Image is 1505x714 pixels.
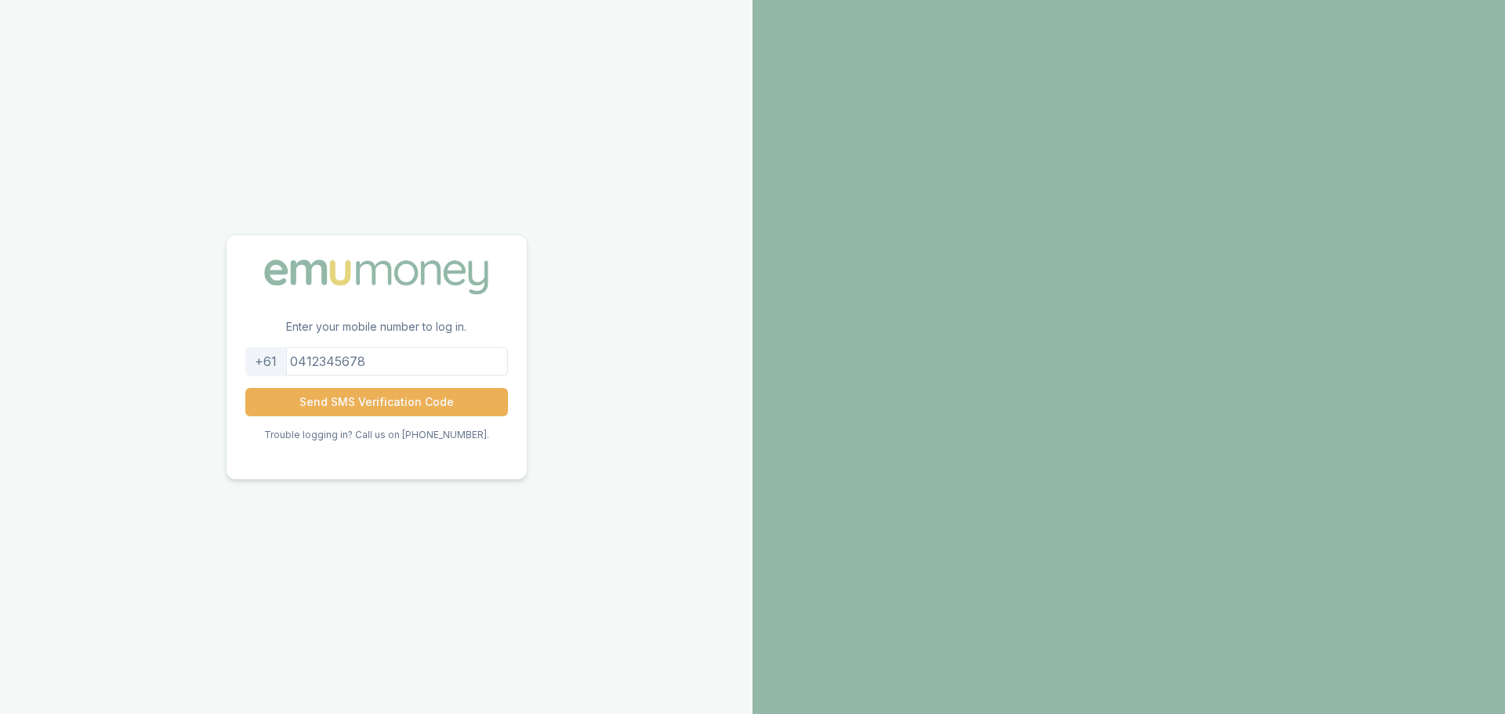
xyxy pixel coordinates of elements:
img: Emu Money [259,254,494,299]
p: Trouble logging in? Call us on [PHONE_NUMBER]. [264,429,489,441]
input: 0412345678 [245,347,508,375]
button: Send SMS Verification Code [245,388,508,416]
p: Enter your mobile number to log in. [227,319,527,347]
div: +61 [245,347,287,375]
